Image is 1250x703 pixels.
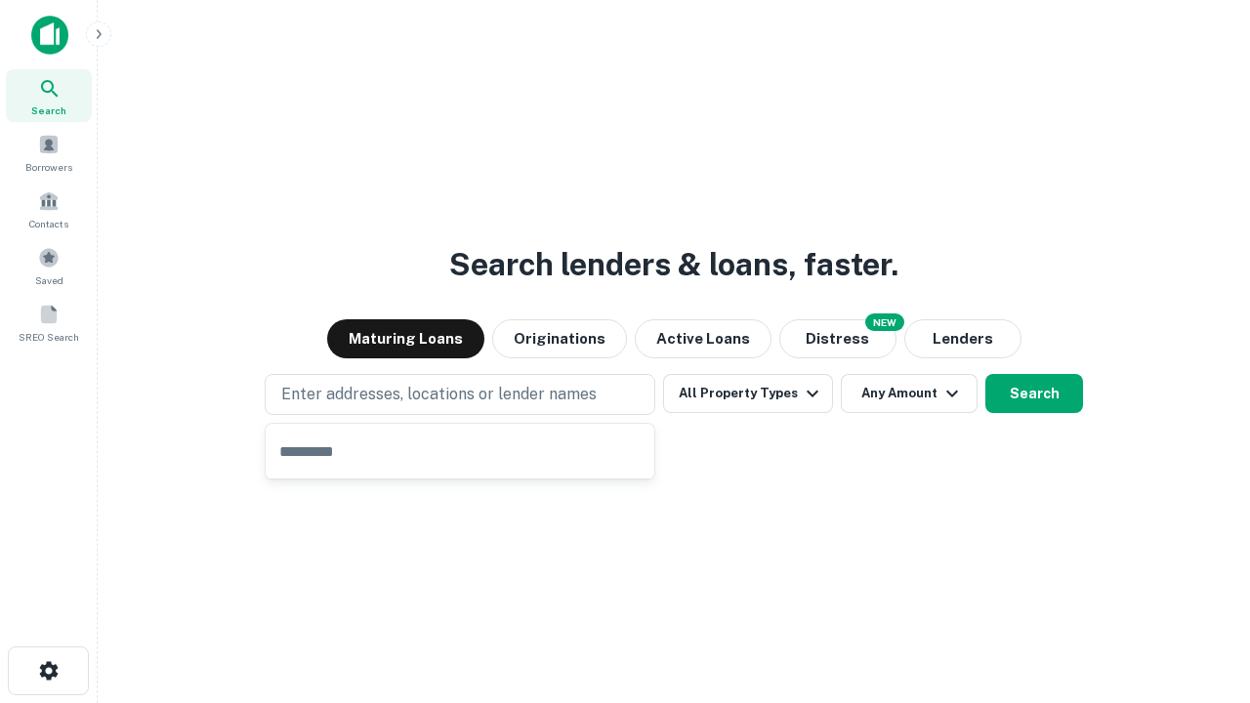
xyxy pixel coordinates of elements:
button: Originations [492,319,627,358]
button: Enter addresses, locations or lender names [265,374,655,415]
h3: Search lenders & loans, faster. [449,241,898,288]
button: Active Loans [635,319,771,358]
a: Contacts [6,183,92,235]
span: Contacts [29,216,68,231]
span: Saved [35,272,63,288]
a: Borrowers [6,126,92,179]
img: capitalize-icon.png [31,16,68,55]
iframe: Chat Widget [1152,547,1250,641]
button: Search [985,374,1083,413]
div: NEW [865,313,904,331]
span: SREO Search [19,329,79,345]
a: Saved [6,239,92,292]
p: Enter addresses, locations or lender names [281,383,597,406]
a: SREO Search [6,296,92,349]
a: Search [6,69,92,122]
button: Any Amount [841,374,978,413]
span: Search [31,103,66,118]
button: All Property Types [663,374,833,413]
button: Maturing Loans [327,319,484,358]
button: Search distressed loans with lien and other non-mortgage details. [779,319,896,358]
span: Borrowers [25,159,72,175]
button: Lenders [904,319,1021,358]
